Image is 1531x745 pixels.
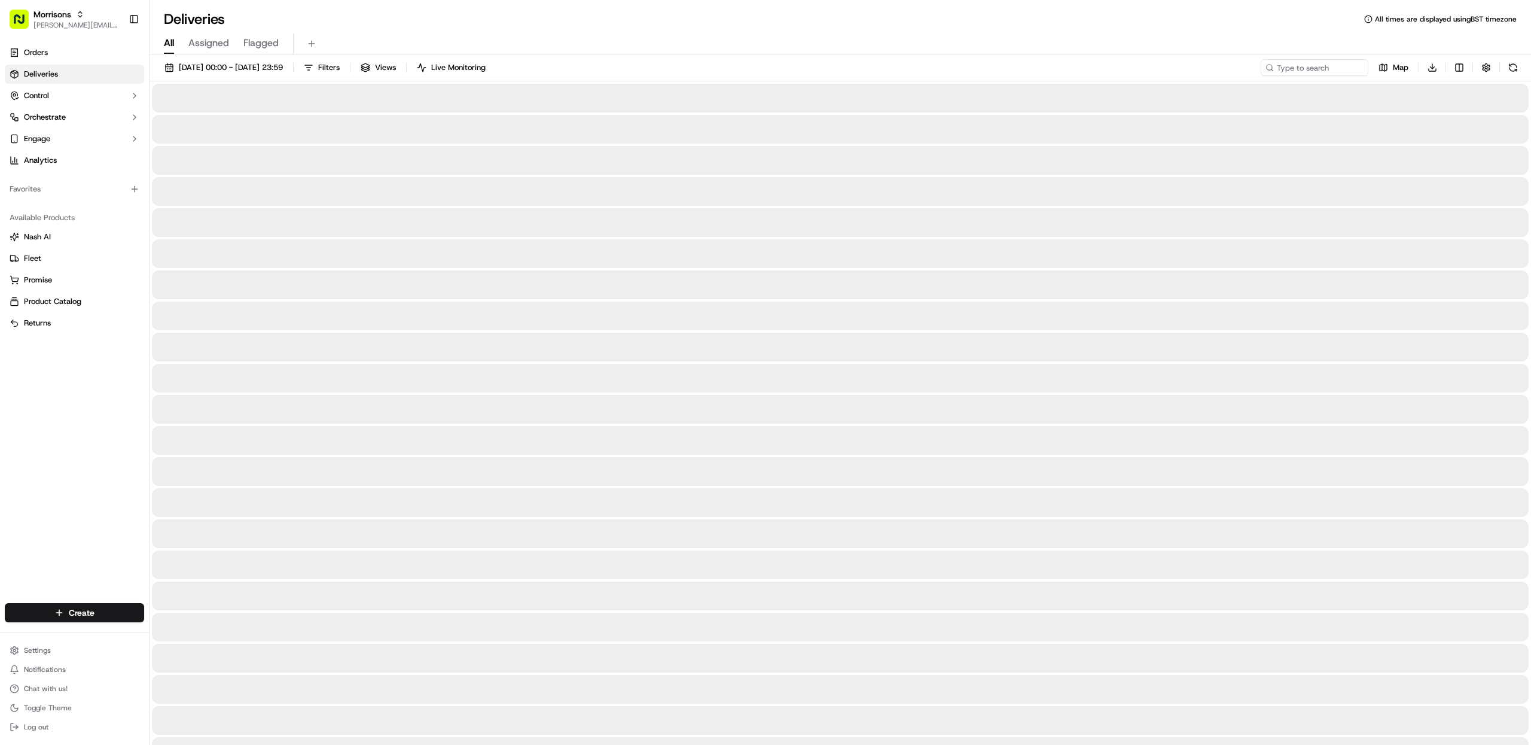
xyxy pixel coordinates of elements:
span: Orders [24,47,48,58]
span: Live Monitoring [431,62,486,73]
span: Notifications [24,665,66,674]
span: Control [24,90,49,101]
span: Map [1393,62,1408,73]
span: Returns [24,318,51,329]
button: [PERSON_NAME][EMAIL_ADDRESS][DOMAIN_NAME] [33,20,119,30]
button: Live Monitoring [411,59,491,76]
span: Product Catalog [24,296,81,307]
button: Fleet [5,249,144,268]
button: Notifications [5,661,144,678]
input: Type to search [1261,59,1368,76]
button: Chat with us! [5,680,144,697]
button: Product Catalog [5,292,144,311]
span: Analytics [24,155,57,166]
a: Returns [10,318,139,329]
button: Morrisons [33,8,71,20]
span: Fleet [24,253,41,264]
span: Promise [24,275,52,285]
button: Promise [5,270,144,290]
button: Map [1373,59,1414,76]
a: Nash AI [10,232,139,242]
button: Filters [298,59,345,76]
span: Deliveries [24,69,58,80]
button: Views [355,59,401,76]
a: Orders [5,43,144,62]
a: Fleet [10,253,139,264]
h1: Deliveries [164,10,225,29]
button: Toggle Theme [5,700,144,716]
span: Settings [24,646,51,655]
span: Assigned [188,36,229,50]
button: Log out [5,719,144,735]
button: Refresh [1505,59,1521,76]
span: Flagged [243,36,279,50]
button: Engage [5,129,144,148]
button: Nash AI [5,227,144,247]
a: Product Catalog [10,296,139,307]
span: Toggle Theme [24,703,72,713]
span: Orchestrate [24,112,66,123]
div: Available Products [5,208,144,227]
span: Nash AI [24,232,51,242]
button: Settings [5,642,144,659]
button: Morrisons[PERSON_NAME][EMAIL_ADDRESS][DOMAIN_NAME] [5,5,124,34]
button: Orchestrate [5,108,144,127]
span: Engage [24,133,50,144]
span: Views [375,62,396,73]
span: All [164,36,174,50]
span: [DATE] 00:00 - [DATE] 23:59 [179,62,283,73]
a: Promise [10,275,139,285]
a: Analytics [5,151,144,170]
span: All times are displayed using BST timezone [1375,14,1517,24]
span: Create [69,607,94,619]
span: Log out [24,722,48,732]
button: Returns [5,314,144,333]
span: Chat with us! [24,684,68,694]
a: Deliveries [5,65,144,84]
button: Control [5,86,144,105]
div: Favorites [5,180,144,199]
button: [DATE] 00:00 - [DATE] 23:59 [159,59,288,76]
span: Filters [318,62,340,73]
button: Create [5,603,144,622]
